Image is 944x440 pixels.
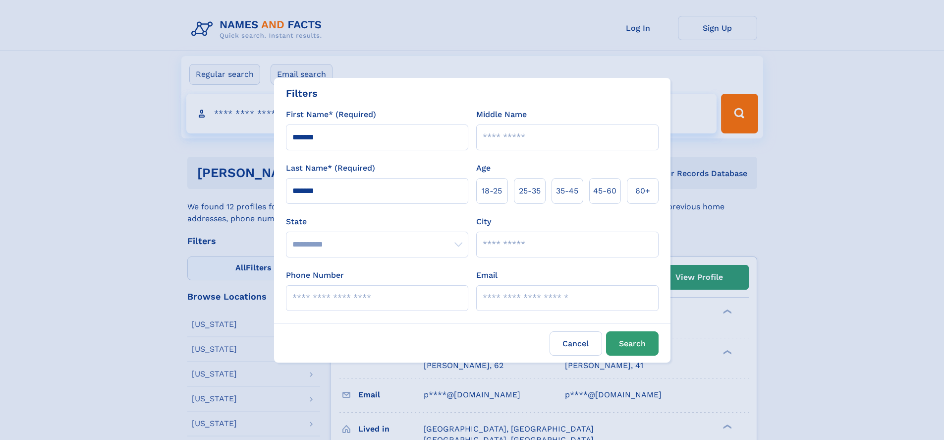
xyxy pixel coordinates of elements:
[593,185,616,197] span: 45‑60
[476,216,491,228] label: City
[556,185,578,197] span: 35‑45
[286,162,375,174] label: Last Name* (Required)
[606,331,659,356] button: Search
[476,162,491,174] label: Age
[286,109,376,121] label: First Name* (Required)
[635,185,650,197] span: 60+
[550,331,602,356] label: Cancel
[476,109,527,121] label: Middle Name
[286,269,344,281] label: Phone Number
[286,216,468,228] label: State
[286,86,318,101] div: Filters
[482,185,502,197] span: 18‑25
[476,269,498,281] label: Email
[519,185,541,197] span: 25‑35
